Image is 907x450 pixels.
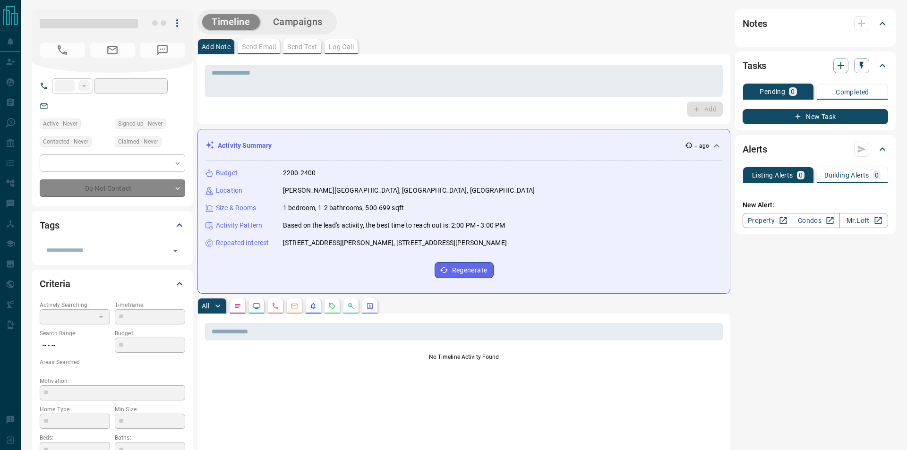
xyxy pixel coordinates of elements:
h2: Tasks [743,58,766,73]
svg: Emails [291,302,298,310]
span: Active - Never [43,119,77,128]
p: New Alert: [743,200,888,210]
p: Repeated Interest [216,238,269,248]
p: Activity Pattern [216,221,262,230]
h2: Tags [40,218,59,233]
div: Notes [743,12,888,35]
button: Open [169,244,182,257]
svg: Agent Actions [366,302,374,310]
h2: Notes [743,16,767,31]
button: Timeline [202,14,260,30]
p: Beds: [40,433,110,442]
p: 0 [799,172,803,178]
p: -- - -- [40,338,110,353]
p: 0 [875,172,879,178]
p: Motivation: [40,377,185,385]
p: 1 bedroom, 1-2 bathrooms, 500-699 sqft [283,203,404,213]
p: Budget [216,168,238,178]
div: Activity Summary-- ago [205,137,722,154]
p: No Timeline Activity Found [205,353,723,361]
span: Claimed - Never [118,137,158,146]
p: Home Type: [40,405,110,414]
svg: Calls [272,302,279,310]
span: Contacted - Never [43,137,88,146]
div: Criteria [40,272,185,295]
h2: Criteria [40,276,70,291]
a: Condos [791,213,839,228]
p: Add Note [202,43,231,50]
p: -- ago [694,142,709,150]
div: Tasks [743,54,888,77]
p: [PERSON_NAME][GEOGRAPHIC_DATA], [GEOGRAPHIC_DATA], [GEOGRAPHIC_DATA] [283,186,535,195]
p: Search Range: [40,329,110,338]
p: Budget: [115,329,185,338]
p: Completed [836,89,869,95]
svg: Notes [234,302,241,310]
p: 2200-2400 [283,168,316,178]
button: Regenerate [435,262,494,278]
a: Mr.Loft [839,213,888,228]
span: No Number [40,42,85,58]
a: -- [55,102,59,110]
p: Listing Alerts [752,172,793,178]
p: Areas Searched: [40,358,185,366]
span: No Number [140,42,185,58]
span: Signed up - Never [118,119,163,128]
p: Pending [760,88,785,95]
p: All [202,303,209,309]
p: [STREET_ADDRESS][PERSON_NAME], [STREET_ADDRESS][PERSON_NAME] [283,238,507,248]
p: Timeframe: [115,301,185,309]
p: 0 [791,88,795,95]
a: Property [743,213,791,228]
button: Campaigns [264,14,332,30]
p: Actively Searching: [40,301,110,309]
div: Alerts [743,138,888,161]
p: Min Size: [115,405,185,414]
span: No Email [90,42,135,58]
svg: Listing Alerts [309,302,317,310]
div: Tags [40,214,185,237]
svg: Requests [328,302,336,310]
p: Building Alerts [824,172,869,178]
p: Based on the lead's activity, the best time to reach out is: 2:00 PM - 3:00 PM [283,221,505,230]
h2: Alerts [743,142,767,157]
p: Baths: [115,433,185,442]
div: Do Not Contact [40,179,185,197]
p: Size & Rooms [216,203,257,213]
button: New Task [743,109,888,124]
svg: Lead Browsing Activity [253,302,260,310]
p: Location [216,186,242,195]
p: Activity Summary [218,141,272,151]
svg: Opportunities [347,302,355,310]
